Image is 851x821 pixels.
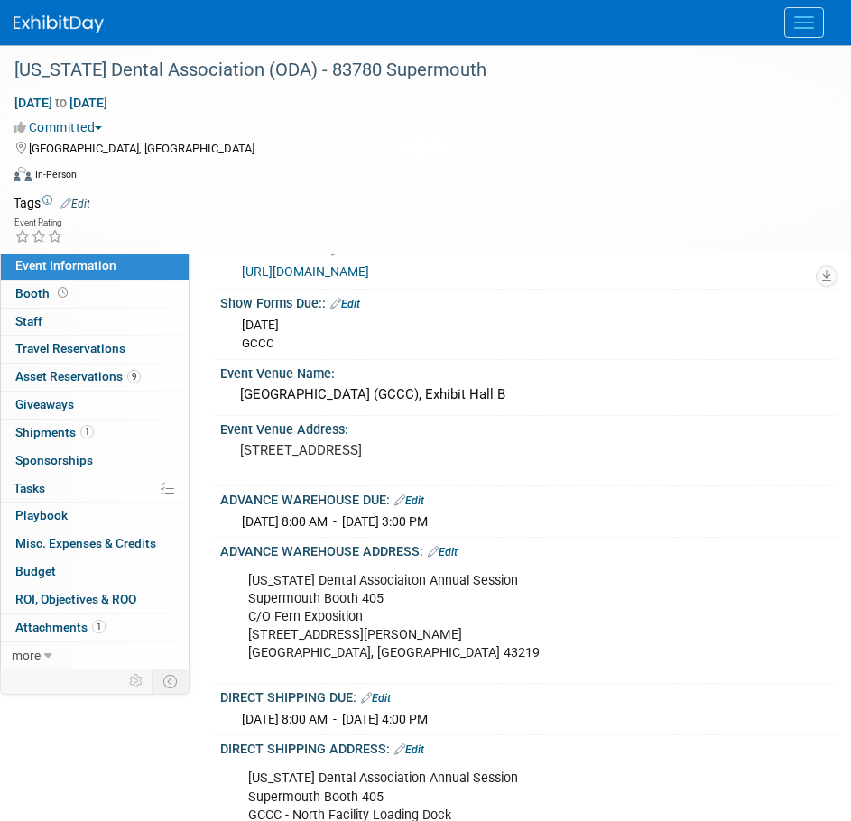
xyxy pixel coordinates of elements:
[1,614,189,641] a: Attachments1
[220,416,837,438] div: Event Venue Address:
[330,298,360,310] a: Edit
[394,494,424,507] a: Edit
[15,592,136,606] span: ROI, Objectives & ROO
[242,318,279,332] span: [DATE]
[153,669,190,693] td: Toggle Event Tabs
[1,558,189,586] a: Budget
[1,447,189,475] a: Sponsorships
[1,253,189,280] a: Event Information
[121,669,153,693] td: Personalize Event Tab Strip
[220,538,837,561] div: ADVANCE WAREHOUSE ADDRESS:
[14,15,104,33] img: ExhibitDay
[1,364,189,391] a: Asset Reservations9
[14,167,32,181] img: Format-Inperson.png
[92,620,106,633] span: 1
[220,290,837,313] div: Show Forms Due::
[14,218,63,227] div: Event Rating
[15,536,156,550] span: Misc. Expenses & Credits
[1,420,189,447] a: Shipments1
[14,95,108,111] span: [DATE] [DATE]
[236,563,804,671] div: [US_STATE] Dental Associaiton Annual Session Supermouth Booth 405 C/O Fern Exposition [STREET_ADD...
[242,336,824,353] div: GCCC
[15,508,68,522] span: Playbook
[15,564,56,578] span: Budget
[234,381,824,409] div: [GEOGRAPHIC_DATA] (GCCC), Exhibit Hall B
[15,425,94,439] span: Shipments
[60,198,90,210] a: Edit
[242,514,428,529] span: [DATE] 8:00 AM - [DATE] 3:00 PM
[34,168,77,181] div: In-Person
[15,286,71,300] span: Booth
[29,142,254,155] span: [GEOGRAPHIC_DATA], [GEOGRAPHIC_DATA]
[15,397,74,411] span: Giveaways
[15,369,141,383] span: Asset Reservations
[127,370,141,383] span: 9
[1,336,189,363] a: Travel Reservations
[1,281,189,308] a: Booth
[1,642,189,669] a: more
[1,392,189,419] a: Giveaways
[54,286,71,300] span: Booth not reserved yet
[12,648,41,662] span: more
[394,743,424,756] a: Edit
[220,360,837,383] div: Event Venue Name:
[784,7,824,38] button: Menu
[220,684,837,707] div: DIRECT SHIPPING DUE:
[428,546,458,558] a: Edit
[1,309,189,336] a: Staff
[8,54,815,87] div: [US_STATE] Dental Association (ODA) - 83780 Supermouth
[15,314,42,328] span: Staff
[240,442,818,458] pre: [STREET_ADDRESS]
[1,586,189,613] a: ROI, Objectives & ROO
[14,118,109,136] button: Committed
[80,425,94,438] span: 1
[15,453,93,467] span: Sponsorships
[220,735,837,759] div: DIRECT SHIPPING ADDRESS:
[242,264,369,279] a: [URL][DOMAIN_NAME]
[14,164,828,191] div: Event Format
[15,620,106,634] span: Attachments
[14,481,45,495] span: Tasks
[14,194,90,212] td: Tags
[1,503,189,530] a: Playbook
[361,692,391,705] a: Edit
[220,486,837,510] div: ADVANCE WAREHOUSE DUE:
[242,712,428,726] span: [DATE] 8:00 AM - [DATE] 4:00 PM
[52,96,69,110] span: to
[1,475,189,503] a: Tasks
[1,530,189,558] a: Misc. Expenses & Credits
[15,341,125,355] span: Travel Reservations
[15,258,116,272] span: Event Information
